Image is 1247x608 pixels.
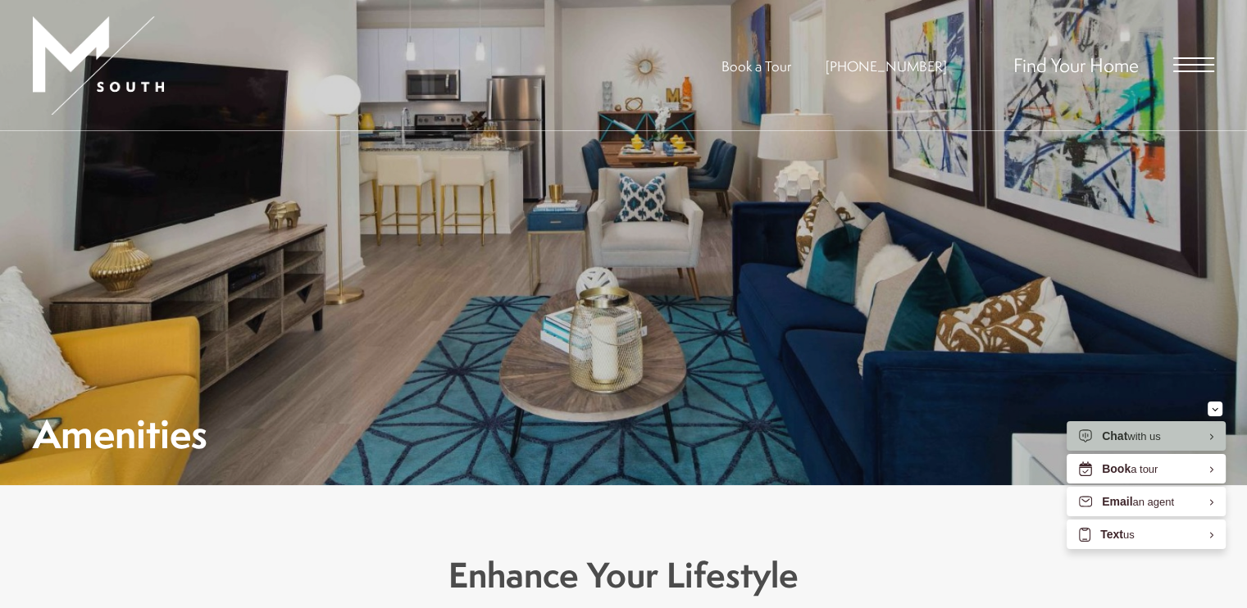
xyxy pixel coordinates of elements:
a: Call Us at 813-570-8014 [826,57,947,75]
a: Find Your Home [1013,52,1139,78]
span: [PHONE_NUMBER] [826,57,947,75]
img: MSouth [33,16,164,115]
a: Book a Tour [721,57,791,75]
h3: Enhance Your Lifestyle [91,551,1157,600]
button: Open Menu [1173,57,1214,72]
h1: Amenities [33,415,207,452]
